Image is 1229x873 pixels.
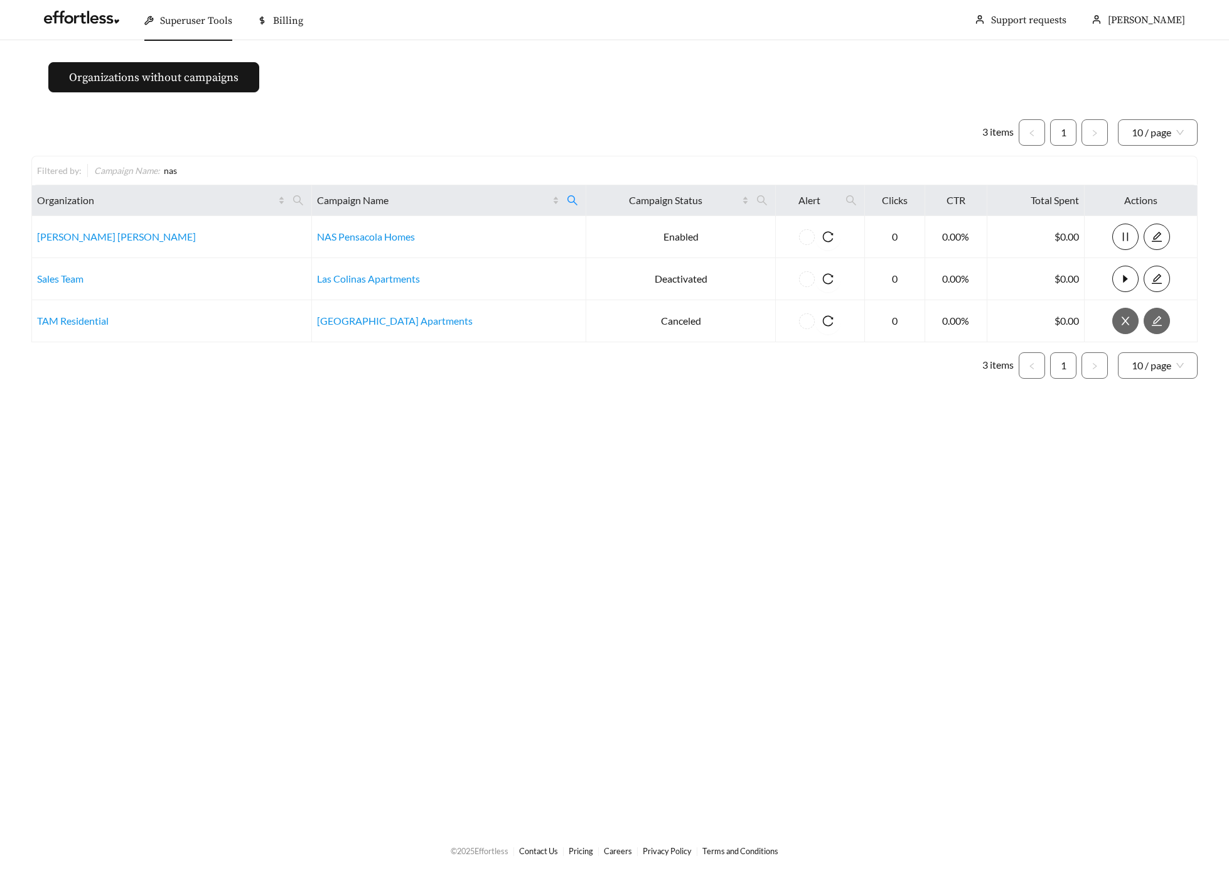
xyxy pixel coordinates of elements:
a: Sales Team [37,273,83,285]
span: search [287,190,309,210]
td: 0 [865,300,925,342]
th: Clicks [865,185,925,216]
td: 0 [865,216,925,258]
td: 0.00% [925,258,987,300]
span: search [567,195,578,206]
a: Las Colinas Apartments [317,273,420,285]
li: 1 [1050,119,1076,146]
a: edit [1144,315,1170,327]
td: Enabled [586,216,776,258]
a: Support requests [991,14,1066,26]
a: Contact Us [519,846,558,856]
span: search [845,195,857,206]
td: $0.00 [987,300,1085,342]
span: search [292,195,304,206]
a: edit [1144,230,1170,242]
div: Filtered by: [37,164,87,177]
button: caret-right [1112,266,1139,292]
a: [PERSON_NAME] [PERSON_NAME] [37,230,196,242]
span: Campaign Status [591,193,739,208]
span: search [751,190,773,210]
button: edit [1144,266,1170,292]
a: 1 [1051,120,1076,145]
span: pause [1113,231,1138,242]
td: 0.00% [925,300,987,342]
button: right [1081,119,1108,146]
button: left [1019,352,1045,379]
span: reload [815,273,841,285]
button: edit [1144,308,1170,334]
span: caret-right [1113,273,1138,285]
span: Campaign Name [317,193,550,208]
span: search [562,190,583,210]
span: 10 / page [1132,353,1184,378]
span: Alert [781,193,838,208]
span: Organizations without campaigns [69,69,239,86]
span: right [1091,362,1098,370]
span: edit [1144,231,1169,242]
span: Campaign Name : [94,165,160,176]
a: NAS Pensacola Homes [317,230,415,242]
span: Organization [37,193,276,208]
th: CTR [925,185,987,216]
span: Superuser Tools [160,14,232,27]
td: $0.00 [987,258,1085,300]
span: nas [164,165,177,176]
span: right [1091,129,1098,137]
td: 0.00% [925,216,987,258]
button: right [1081,352,1108,379]
button: pause [1112,224,1139,250]
div: Page Size [1118,119,1198,146]
a: [GEOGRAPHIC_DATA] Apartments [317,315,473,327]
span: [PERSON_NAME] [1108,14,1185,26]
span: left [1028,362,1036,370]
a: TAM Residential [37,315,109,327]
button: reload [815,308,841,334]
span: Billing [273,14,303,27]
li: 3 items [982,352,1014,379]
th: Total Spent [987,185,1085,216]
button: edit [1144,224,1170,250]
li: Next Page [1081,119,1108,146]
span: 10 / page [1132,120,1184,145]
button: left [1019,119,1045,146]
div: Page Size [1118,352,1198,379]
th: Actions [1085,185,1198,216]
a: 1 [1051,353,1076,378]
a: Pricing [569,846,593,856]
span: left [1028,129,1036,137]
span: reload [815,231,841,242]
a: Terms and Conditions [702,846,778,856]
li: Previous Page [1019,119,1045,146]
a: Privacy Policy [643,846,692,856]
span: search [756,195,768,206]
a: Careers [604,846,632,856]
td: Deactivated [586,258,776,300]
button: reload [815,224,841,250]
td: Canceled [586,300,776,342]
li: 1 [1050,352,1076,379]
button: reload [815,266,841,292]
td: 0 [865,258,925,300]
span: search [840,190,862,210]
li: 3 items [982,119,1014,146]
span: edit [1144,273,1169,285]
td: $0.00 [987,216,1085,258]
span: reload [815,315,841,327]
span: © 2025 Effortless [451,846,508,856]
button: Organizations without campaigns [48,62,259,92]
li: Previous Page [1019,352,1045,379]
a: edit [1144,273,1170,285]
li: Next Page [1081,352,1108,379]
